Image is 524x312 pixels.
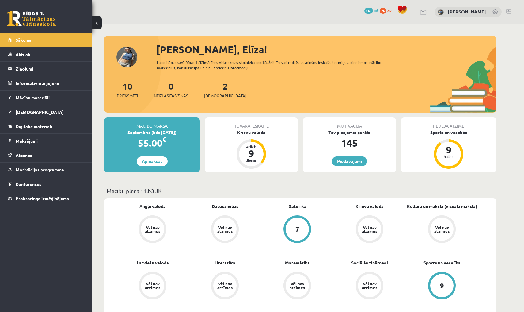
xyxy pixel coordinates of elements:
a: 0Neizlasītās ziņas [154,81,188,99]
a: Angļu valoda [139,203,166,210]
a: Sociālās zinātnes I [351,260,388,266]
div: Tuvākā ieskaite [205,117,298,129]
legend: Maksājumi [16,134,84,148]
span: Konferences [16,181,41,187]
span: Priekšmeti [117,93,138,99]
div: Vēl nav atzīmes [144,282,161,290]
div: dienas [242,158,260,162]
a: Vēl nav atzīmes [333,272,406,301]
a: Kultūra un māksla (vizuālā māksla) [407,203,477,210]
div: Mācību maksa [104,117,200,129]
legend: Ziņojumi [16,62,84,76]
span: Digitālie materiāli [16,124,52,129]
a: 2[DEMOGRAPHIC_DATA] [204,81,246,99]
span: Aktuāli [16,52,30,57]
a: 7 [261,215,333,244]
a: 10Priekšmeti [117,81,138,99]
a: Vēl nav atzīmes [333,215,406,244]
img: Elīza Zariņa [438,9,444,15]
div: 145 [303,136,396,150]
a: [PERSON_NAME] [448,9,486,15]
div: Sports un veselība [401,129,496,136]
span: Sākums [16,37,31,43]
div: Pēdējā atzīme [401,117,496,129]
div: Vēl nav atzīmes [361,225,378,233]
span: Motivācijas programma [16,167,64,172]
div: Laipni lūgts savā Rīgas 1. Tālmācības vidusskolas skolnieka profilā. Šeit Tu vari redzēt tuvojošo... [157,60,392,71]
span: Atzīmes [16,152,32,158]
a: Dabaszinības [212,203,238,210]
span: € [162,135,166,144]
a: Vēl nav atzīmes [116,272,189,301]
div: balles [439,155,458,158]
a: Sports un veselība [423,260,461,266]
a: 9 [406,272,478,301]
div: Septembris (līdz [DATE]) [104,129,200,136]
div: Krievu valoda [205,129,298,136]
a: Vēl nav atzīmes [189,215,261,244]
a: Apmaksāt [137,156,168,166]
div: Vēl nav atzīmes [216,282,234,290]
a: Krievu valoda Atlicis 9 dienas [205,129,298,170]
div: Vēl nav atzīmes [144,225,161,233]
a: Aktuāli [8,47,84,61]
div: 9 [440,282,444,289]
div: Motivācija [303,117,396,129]
div: Vēl nav atzīmes [433,225,450,233]
a: Atzīmes [8,148,84,162]
a: Piedāvājumi [332,156,367,166]
a: Informatīvie ziņojumi [8,76,84,90]
div: 9 [439,145,458,155]
a: Sākums [8,33,84,47]
a: Vēl nav atzīmes [261,272,333,301]
a: Literatūra [215,260,235,266]
a: Sports un veselība 9 balles [401,129,496,170]
a: 145 mP [364,8,379,13]
a: Mācību materiāli [8,91,84,105]
div: Atlicis [242,145,260,148]
a: Vēl nav atzīmes [406,215,478,244]
a: Konferences [8,177,84,191]
span: 76 [380,8,386,14]
div: Vēl nav atzīmes [216,225,234,233]
a: Ziņojumi [8,62,84,76]
a: [DEMOGRAPHIC_DATA] [8,105,84,119]
span: mP [374,8,379,13]
span: Proktoringa izmēģinājums [16,196,69,201]
a: Proktoringa izmēģinājums [8,191,84,206]
span: xp [387,8,391,13]
span: Mācību materiāli [16,95,50,100]
a: Datorika [288,203,306,210]
a: 76 xp [380,8,394,13]
a: Vēl nav atzīmes [116,215,189,244]
div: 9 [242,148,260,158]
span: [DEMOGRAPHIC_DATA] [16,109,64,115]
a: Digitālie materiāli [8,119,84,133]
div: 55.00 [104,136,200,150]
a: Latviešu valoda [137,260,169,266]
a: Matemātika [285,260,310,266]
div: [PERSON_NAME], Elīza! [156,42,496,57]
legend: Informatīvie ziņojumi [16,76,84,90]
a: Motivācijas programma [8,163,84,177]
span: [DEMOGRAPHIC_DATA] [204,93,246,99]
span: Neizlasītās ziņas [154,93,188,99]
div: Vēl nav atzīmes [361,282,378,290]
p: Mācību plāns 11.b3 JK [107,187,494,195]
div: 7 [295,226,299,233]
a: Vēl nav atzīmes [189,272,261,301]
span: 145 [364,8,373,14]
a: Krievu valoda [355,203,384,210]
a: Rīgas 1. Tālmācības vidusskola [7,11,56,26]
a: Maksājumi [8,134,84,148]
div: Vēl nav atzīmes [289,282,306,290]
div: Tev pieejamie punkti [303,129,396,136]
